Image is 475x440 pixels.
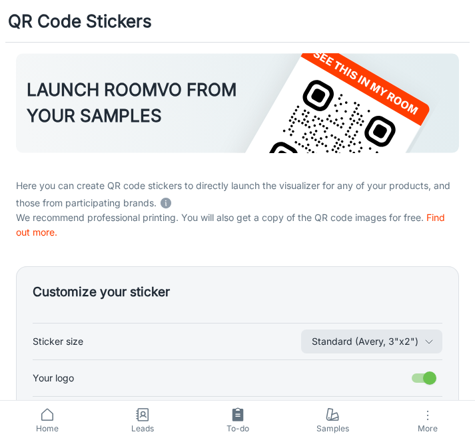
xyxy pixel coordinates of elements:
[198,423,277,435] span: To-do
[293,423,372,435] span: Samples
[190,401,285,440] a: To-do
[95,401,191,440] a: Leads
[103,423,183,435] span: Leads
[33,371,74,385] span: Your logo
[33,334,83,349] span: Sticker size
[16,178,459,210] p: Here you can create QR code stickers to directly launch the visualizer for any of your products, ...
[33,283,442,302] h5: Customize your sticker
[16,210,459,240] p: We recommend professional printing. You will also get a copy of the QR code images for free.
[8,8,152,34] h1: QR Code Stickers
[388,423,467,433] span: More
[27,77,237,128] h3: LAUNCH ROOMVO FROM YOUR SAMPLES
[16,212,445,238] a: Find out more.
[380,401,475,440] button: More
[8,423,87,435] span: Home
[285,401,380,440] a: Samples
[301,330,442,353] button: Sticker size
